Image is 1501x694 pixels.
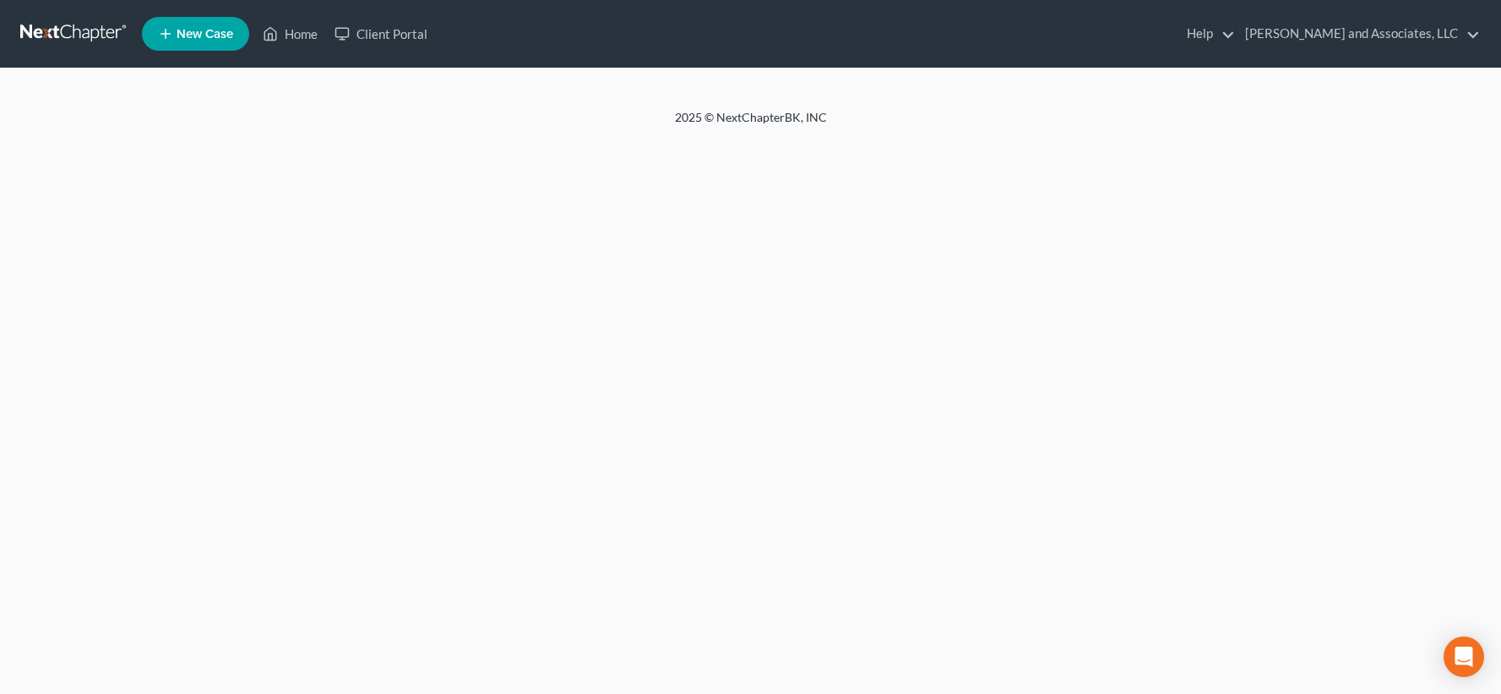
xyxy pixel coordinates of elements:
a: Home [254,19,326,49]
div: 2025 © NextChapterBK, INC [269,109,1232,139]
a: [PERSON_NAME] and Associates, LLC [1237,19,1480,49]
div: Open Intercom Messenger [1444,637,1484,677]
a: Help [1178,19,1235,49]
new-legal-case-button: New Case [142,17,249,51]
a: Client Portal [326,19,436,49]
